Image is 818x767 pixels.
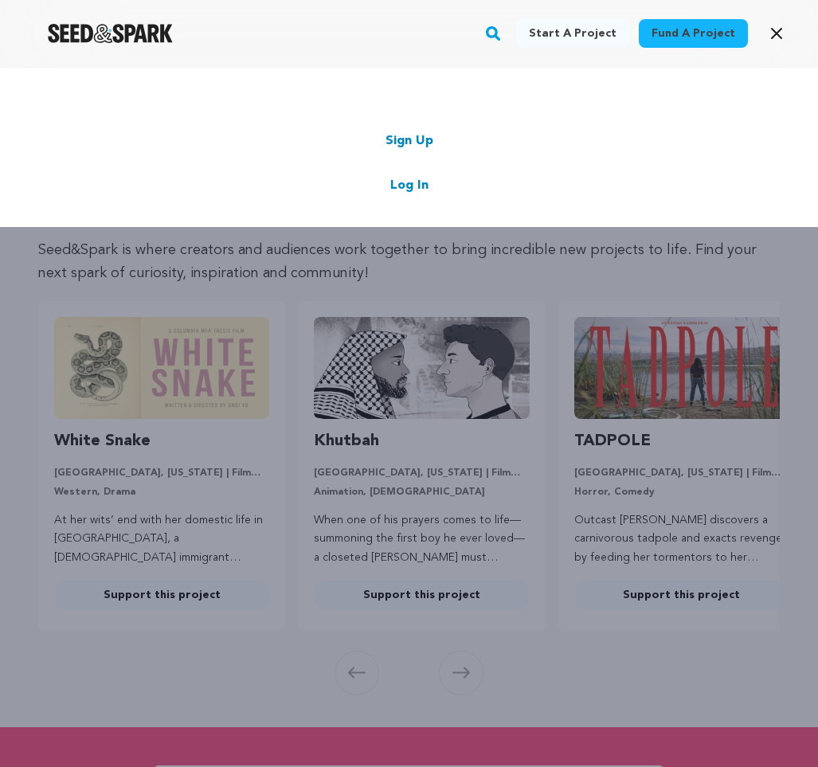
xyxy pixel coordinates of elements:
a: Fund a project [639,19,748,48]
a: Sign Up [386,131,433,151]
a: Log In [390,176,429,195]
a: Start a project [516,19,629,48]
img: Seed&Spark Logo Dark Mode [48,24,173,43]
a: Seed&Spark Homepage [48,24,173,43]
